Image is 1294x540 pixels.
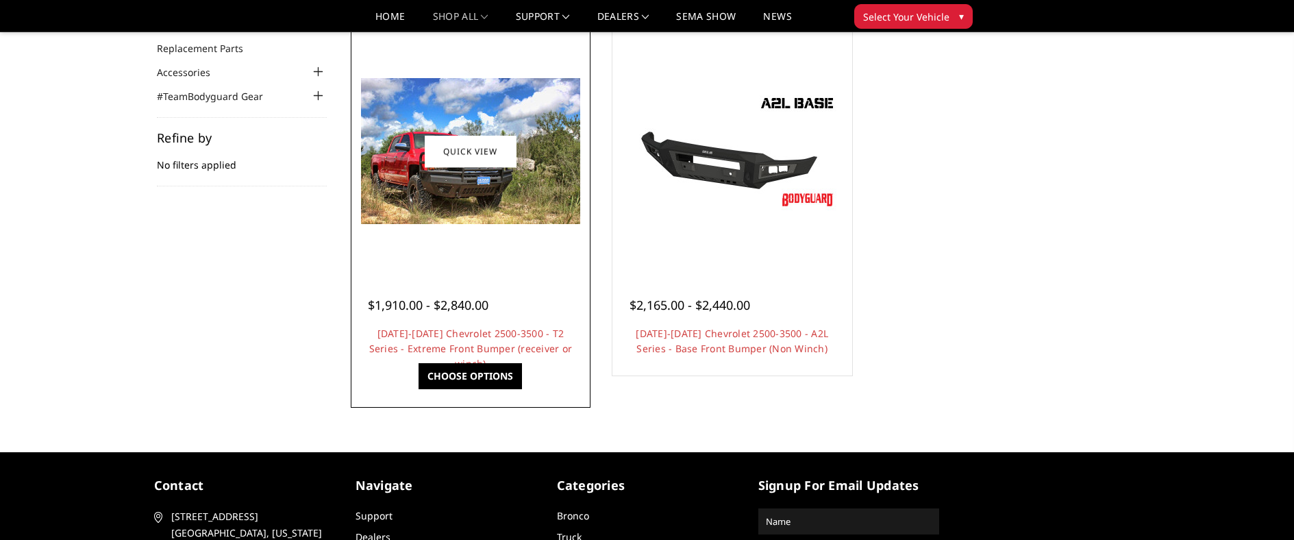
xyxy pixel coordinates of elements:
h5: signup for email updates [758,476,939,495]
h5: Refine by [157,132,327,144]
a: SEMA Show [676,12,736,32]
button: Select Your Vehicle [854,4,973,29]
span: $2,165.00 - $2,440.00 [630,297,750,313]
span: $1,910.00 - $2,840.00 [368,297,488,313]
a: Home [375,12,405,32]
a: Choose Options [419,363,522,389]
a: Replacement Parts [157,41,260,56]
h5: contact [154,476,335,495]
a: News [763,12,791,32]
span: ▾ [959,9,964,23]
span: Select Your Vehicle [863,10,949,24]
a: 2015-2019 Chevrolet 2500-3500 - T2 Series - Extreme Front Bumper (receiver or winch) 2015-2019 Ch... [354,35,587,268]
a: Support [356,509,393,522]
a: Accessories [157,65,227,79]
a: Dealers [597,12,649,32]
a: shop all [433,12,488,32]
a: [DATE]-[DATE] Chevrolet 2500-3500 - A2L Series - Base Front Bumper (Non Winch) [636,327,828,355]
a: Bronco [557,509,589,522]
a: Quick view [425,135,517,167]
h5: Categories [557,476,738,495]
img: 2015-2019 Chevrolet 2500-3500 - T2 Series - Extreme Front Bumper (receiver or winch) [361,78,580,224]
input: Name [760,511,937,532]
a: 2015-2019 Chevrolet 2500-3500 - A2L Series - Base Front Bumper (Non Winch) [616,35,849,268]
a: #TeamBodyguard Gear [157,89,280,103]
img: 2015-2019 Chevrolet 2500-3500 - A2L Series - Base Front Bumper (Non Winch) [623,90,842,213]
a: [DATE]-[DATE] Chevrolet 2500-3500 - T2 Series - Extreme Front Bumper (receiver or winch) [369,327,573,370]
div: No filters applied [157,132,327,186]
h5: Navigate [356,476,536,495]
iframe: Chat Widget [1225,474,1294,540]
a: Support [516,12,570,32]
